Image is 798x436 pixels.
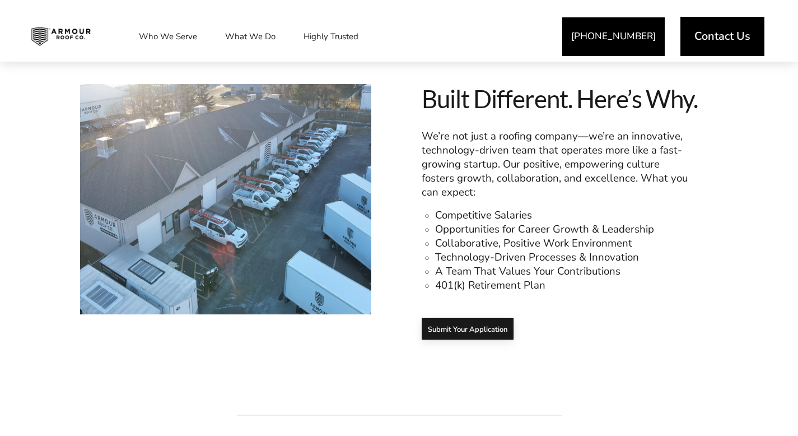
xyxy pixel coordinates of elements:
[694,31,750,42] span: Contact Us
[128,22,208,50] a: Who We Serve
[22,22,100,50] img: Industrial and Commercial Roofing Company | Armour Roof Co.
[435,250,639,265] span: Technology-Driven Processes & Innovation
[214,22,287,50] a: What We Do
[435,236,632,251] span: Collaborative, Positive Work Environment
[680,17,764,56] a: Contact Us
[435,222,654,236] span: Opportunities for Career Growth & Leadership
[292,22,370,50] a: Highly Trusted
[422,84,724,114] span: Built Different. Here’s Why.
[422,129,688,200] span: We’re not just a roofing company—we’re an innovative, technology-driven team that operates more l...
[435,264,620,279] span: A Team That Values Your Contributions
[435,278,545,293] span: 401(k) Retirement Plan
[428,324,507,333] span: Submit Your Application
[562,17,665,56] a: [PHONE_NUMBER]
[422,318,514,340] a: Submit Your Application
[435,208,532,222] span: Competitive Salaries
